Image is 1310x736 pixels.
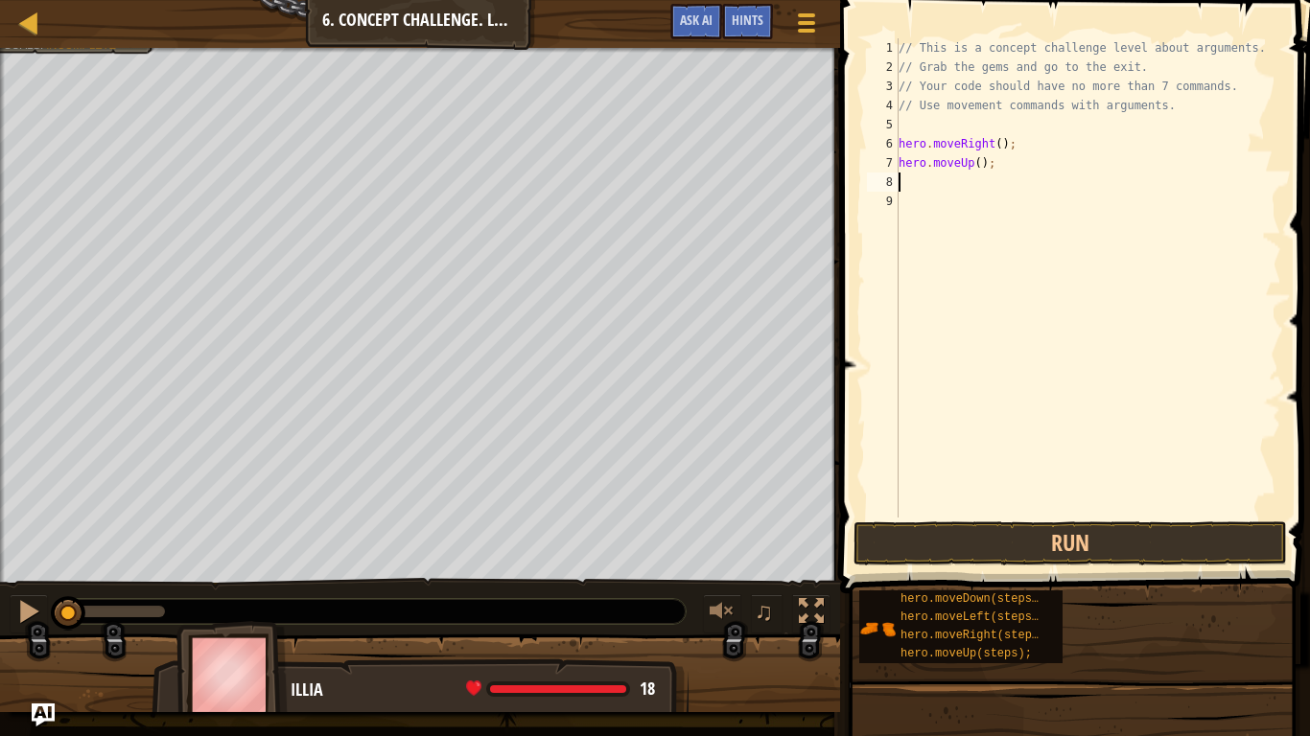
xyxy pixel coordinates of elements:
[783,4,830,49] button: Show game menu
[867,134,899,153] div: 6
[291,678,669,702] div: Illia
[32,703,55,726] button: Ask AI
[466,680,655,698] div: health: 18 / 18
[901,647,1032,660] span: hero.moveUp(steps);
[867,153,899,172] div: 7
[867,38,899,57] div: 1
[867,172,899,192] div: 8
[703,594,741,633] button: Adjust volume
[867,115,899,134] div: 5
[867,77,899,96] div: 3
[901,592,1045,606] span: hero.moveDown(steps);
[10,594,48,633] button: Ctrl + P: Pause
[640,677,655,701] span: 18
[670,4,722,39] button: Ask AI
[867,192,899,211] div: 9
[792,594,830,633] button: Toggle fullscreen
[859,610,896,647] img: portrait.png
[751,594,784,633] button: ♫
[176,621,288,727] img: thang_avatar_frame.png
[732,11,763,29] span: Hints
[901,610,1045,624] span: hero.moveLeft(steps);
[854,521,1287,565] button: Run
[680,11,713,29] span: Ask AI
[867,96,899,115] div: 4
[901,629,1052,642] span: hero.moveRight(steps);
[755,597,774,626] span: ♫
[867,57,899,77] div: 2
